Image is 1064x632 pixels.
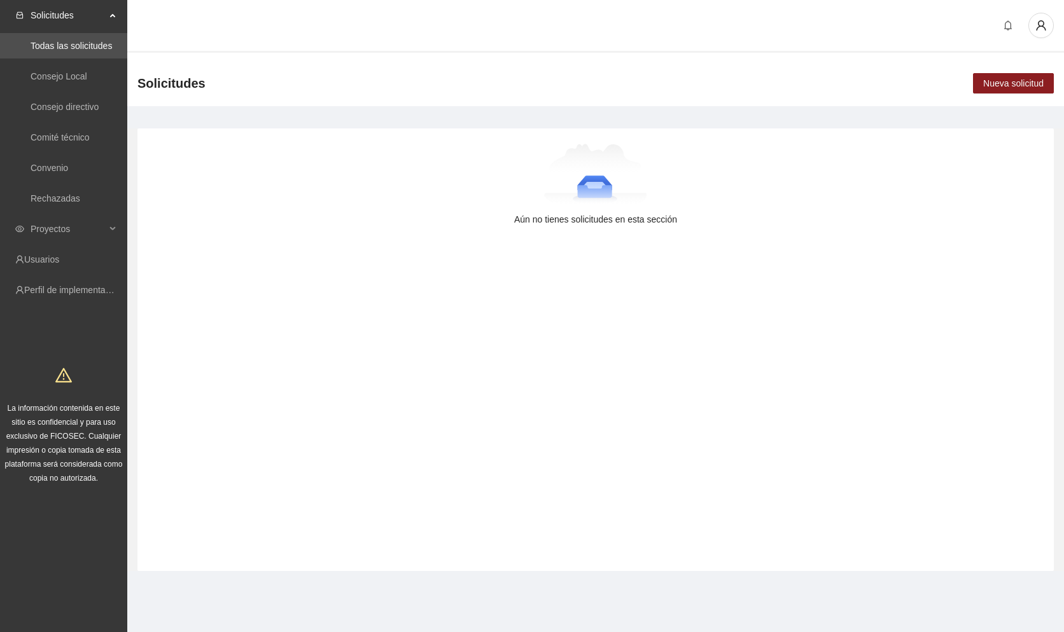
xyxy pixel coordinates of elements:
[31,163,68,173] a: Convenio
[24,285,123,295] a: Perfil de implementadora
[544,144,648,207] img: Aún no tienes solicitudes en esta sección
[31,71,87,81] a: Consejo Local
[31,41,112,51] a: Todas las solicitudes
[998,15,1018,36] button: bell
[31,102,99,112] a: Consejo directivo
[31,216,106,242] span: Proyectos
[31,193,80,203] a: Rechazadas
[15,11,24,20] span: inbox
[31,3,106,28] span: Solicitudes
[137,73,206,93] span: Solicitudes
[24,254,59,264] a: Usuarios
[55,367,72,383] span: warning
[1028,13,1054,38] button: user
[1029,20,1053,31] span: user
[5,404,123,483] span: La información contenida en este sitio es confidencial y para uso exclusivo de FICOSEC. Cualquier...
[973,73,1054,93] button: Nueva solicitud
[31,132,90,142] a: Comité técnico
[983,76,1044,90] span: Nueva solicitud
[158,212,1033,226] div: Aún no tienes solicitudes en esta sección
[15,224,24,233] span: eye
[998,20,1018,31] span: bell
